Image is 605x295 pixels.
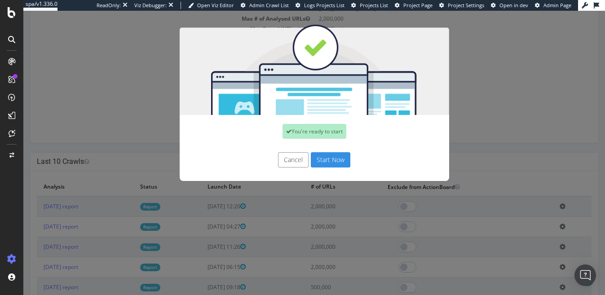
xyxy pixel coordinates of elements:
[255,141,285,157] button: Cancel
[197,2,234,9] span: Open Viz Editor
[287,141,327,157] button: Start Now
[439,2,484,9] a: Project Settings
[304,2,344,9] span: Logs Projects List
[543,2,571,9] span: Admin Page
[491,2,528,9] a: Open in dev
[535,2,571,9] a: Admin Page
[134,2,167,9] div: Viz Debugger:
[241,2,289,9] a: Admin Crawl List
[351,2,388,9] a: Projects List
[97,2,121,9] div: ReadOnly:
[188,2,234,9] a: Open Viz Editor
[574,264,596,286] div: Open Intercom Messenger
[499,2,528,9] span: Open in dev
[403,2,433,9] span: Project Page
[448,2,484,9] span: Project Settings
[156,13,426,104] img: You're all set!
[249,2,289,9] span: Admin Crawl List
[360,2,388,9] span: Projects List
[259,113,323,128] div: You're ready to start
[395,2,433,9] a: Project Page
[296,2,344,9] a: Logs Projects List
